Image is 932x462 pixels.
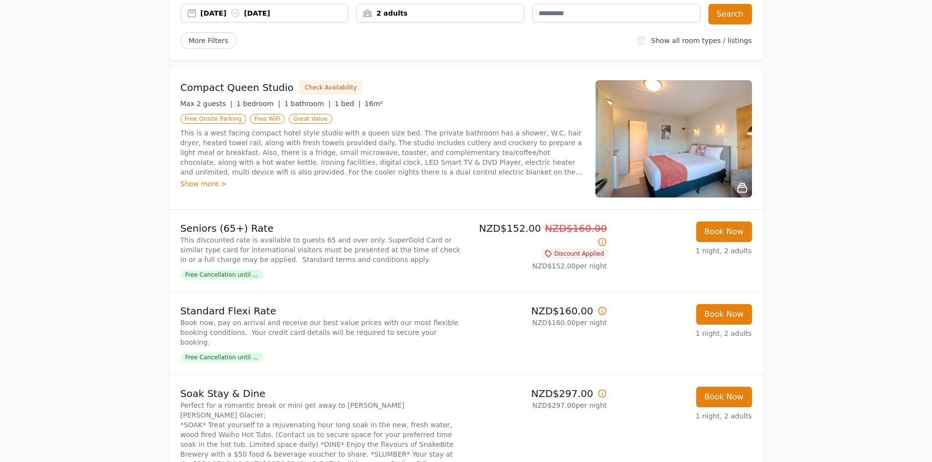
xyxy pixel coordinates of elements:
[615,329,752,338] p: 1 night, 2 adults
[696,387,752,407] button: Book Now
[708,4,752,24] button: Search
[181,318,462,347] p: Book now, pay on arrival and receive our best value prices with our most flexible booking conditi...
[470,387,607,400] p: NZD$297.00
[335,100,361,108] span: 1 bed |
[181,100,233,108] span: Max 2 guests |
[615,411,752,421] p: 1 night, 2 adults
[289,114,332,124] span: Great Value
[299,80,362,95] button: Check Availability
[545,222,607,234] span: NZD$160.00
[615,246,752,256] p: 1 night, 2 adults
[542,249,607,259] span: Discount Applied
[250,114,285,124] span: Free WiFi
[696,221,752,242] button: Book Now
[181,32,237,49] span: More Filters
[651,37,751,44] label: Show all room types / listings
[181,221,462,235] p: Seniors (65+) Rate
[181,270,263,280] span: Free Cancellation until ...
[181,387,462,400] p: Soak Stay & Dine
[236,100,280,108] span: 1 bedroom |
[181,304,462,318] p: Standard Flexi Rate
[181,114,246,124] span: Free Onsite Parking
[696,304,752,325] button: Book Now
[364,100,383,108] span: 16m²
[470,304,607,318] p: NZD$160.00
[284,100,331,108] span: 1 bathroom |
[470,400,607,410] p: NZD$297.00 per night
[201,8,348,18] div: [DATE] [DATE]
[470,221,607,249] p: NZD$152.00
[181,235,462,264] p: This discounted rate is available to guests 65 and over only. SuperGold Card or similar type card...
[181,81,294,94] h3: Compact Queen Studio
[181,179,584,189] div: Show more >
[357,8,524,18] div: 2 adults
[181,128,584,177] p: This is a west facing compact hotel style studio with a queen size bed. The private bathroom has ...
[181,352,263,362] span: Free Cancellation until ...
[470,318,607,328] p: NZD$160.00 per night
[470,261,607,271] p: NZD$152.00 per night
